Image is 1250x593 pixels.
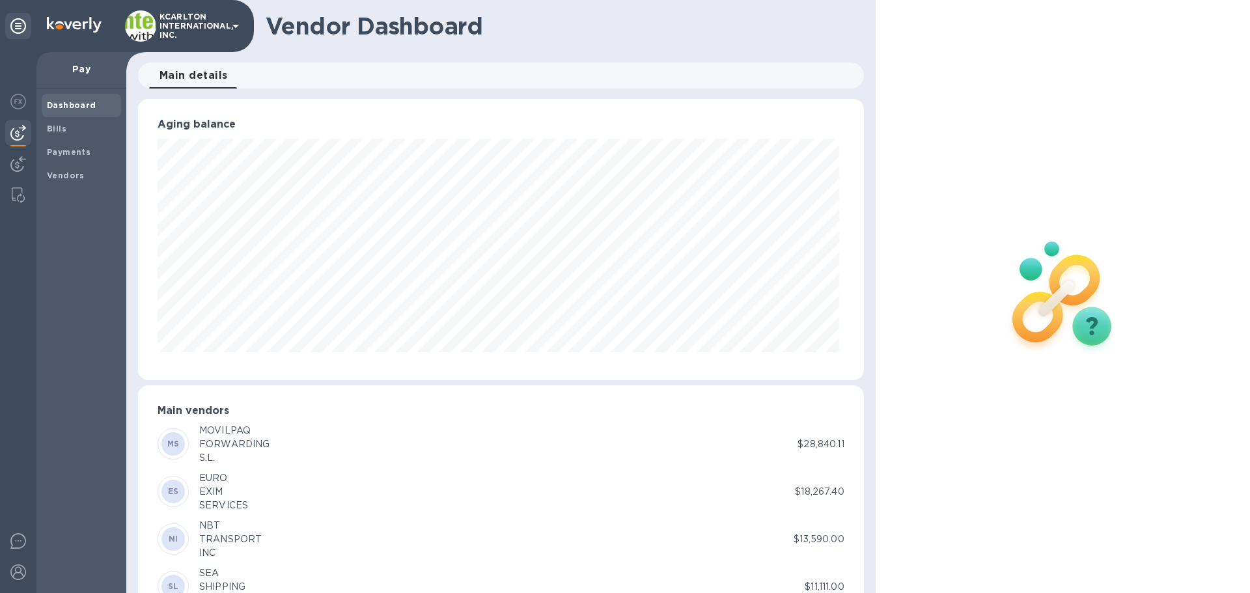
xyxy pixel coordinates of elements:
[47,171,85,180] b: Vendors
[158,405,844,417] h3: Main vendors
[266,12,855,40] h1: Vendor Dashboard
[169,534,178,544] b: NI
[10,94,26,109] img: Foreign exchange
[168,581,179,591] b: SL
[160,12,225,40] p: KCARLTON INTERNATIONAL, INC.
[160,66,228,85] span: Main details
[199,424,270,437] div: MOVILPAQ
[47,147,90,157] b: Payments
[47,100,96,110] b: Dashboard
[199,499,248,512] div: SERVICES
[199,532,262,546] div: TRANSPORT
[158,118,844,131] h3: Aging balance
[199,546,262,560] div: INC
[5,13,31,39] div: Unpin categories
[795,485,844,499] p: $18,267.40
[199,566,245,580] div: SEA
[199,519,262,532] div: NBT
[47,124,66,133] b: Bills
[798,437,844,451] p: $28,840.11
[199,471,248,485] div: EURO
[794,532,844,546] p: $13,590.00
[168,486,179,496] b: ES
[47,17,102,33] img: Logo
[199,451,270,465] div: S.L.
[167,439,180,448] b: MS
[199,437,270,451] div: FORWARDING
[199,485,248,499] div: EXIM
[47,62,116,76] p: Pay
